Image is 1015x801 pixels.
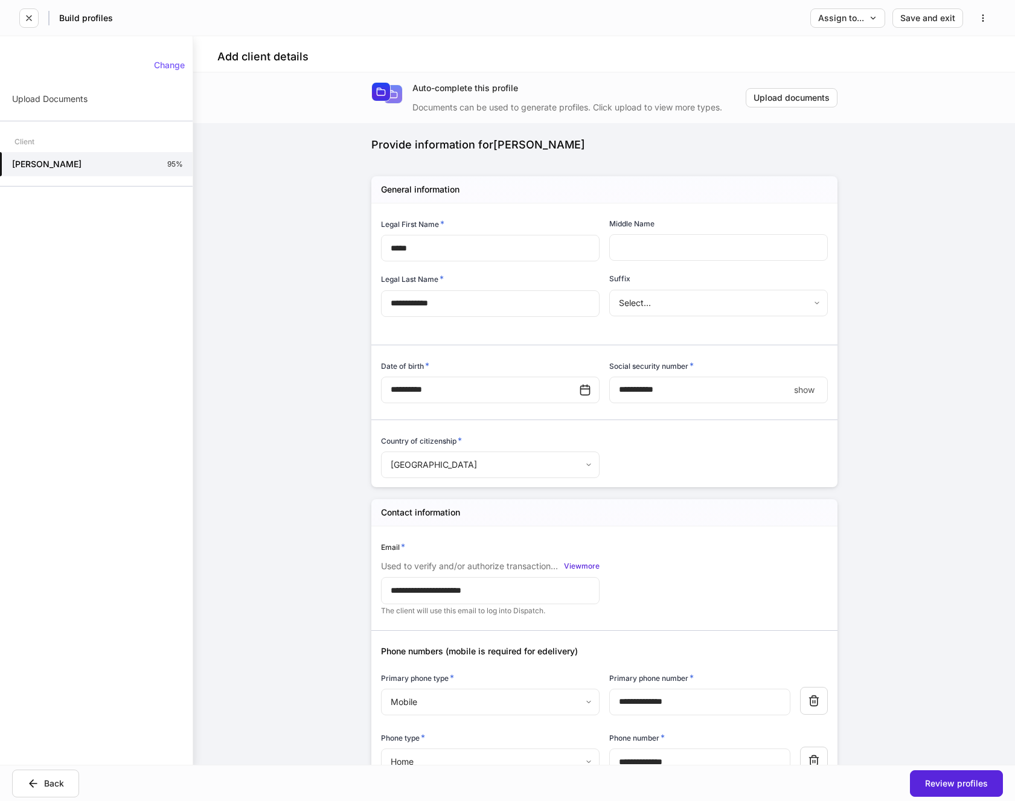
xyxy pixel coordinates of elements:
button: Save and exit [892,8,963,28]
p: show [794,384,815,396]
h6: Country of citizenship [381,435,462,447]
button: Review profiles [910,770,1003,797]
div: Select... [609,290,827,316]
p: 95% [167,159,183,169]
p: Used to verify and/or authorize transactions for electronic delivery. [381,560,562,572]
div: Auto-complete this profile [412,82,746,94]
div: Documents can be used to generate profiles. Click upload to view more types. [412,94,746,113]
button: Viewmore [564,560,600,572]
h6: Primary phone number [609,672,694,684]
button: Change [146,56,193,75]
div: Phone numbers (mobile is required for edelivery) [371,631,828,657]
div: Email [381,541,600,553]
div: Change [154,61,185,69]
h5: [PERSON_NAME] [12,158,82,170]
p: Upload Documents [12,93,88,105]
div: Review profiles [925,779,988,788]
button: Back [12,770,79,797]
div: Home [381,748,599,775]
div: Back [27,777,64,790]
div: Upload documents [754,94,830,102]
h6: Legal First Name [381,218,444,230]
h5: Build profiles [59,12,113,24]
h6: Phone type [381,732,425,744]
div: Save and exit [900,14,955,22]
button: Assign to... [810,8,885,28]
div: Mobile [381,689,599,715]
h6: Social security number [609,360,694,372]
h6: Primary phone type [381,672,454,684]
h5: Contact information [381,506,460,519]
h6: Phone number [609,732,665,744]
p: The client will use this email to log into Dispatch. [381,606,600,616]
h6: Middle Name [609,218,655,229]
h6: Date of birth [381,360,429,372]
h6: Suffix [609,273,630,284]
div: Assign to... [818,14,877,22]
h5: General information [381,183,459,196]
div: Client [14,131,34,152]
h6: Legal Last Name [381,273,444,285]
div: Provide information for [PERSON_NAME] [371,138,837,152]
div: [GEOGRAPHIC_DATA] [381,452,599,478]
button: Upload documents [746,88,837,107]
h4: Add client details [217,49,309,64]
div: View more [564,563,600,570]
